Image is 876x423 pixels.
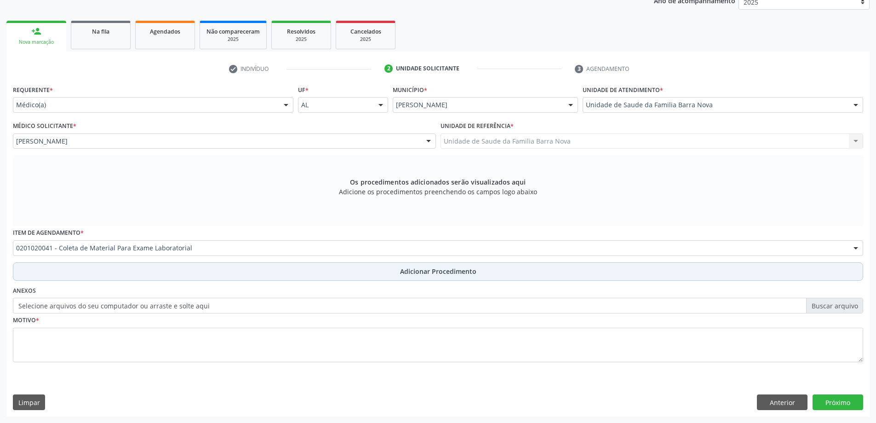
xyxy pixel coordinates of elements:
label: Médico Solicitante [13,119,76,133]
span: AL [301,100,370,110]
button: Adicionar Procedimento [13,262,863,281]
span: [PERSON_NAME] [396,100,559,110]
label: UF [298,83,309,97]
span: 0201020041 - Coleta de Material Para Exame Laboratorial [16,243,844,253]
span: Agendados [150,28,180,35]
div: Nova marcação [13,39,60,46]
label: Município [393,83,427,97]
label: Anexos [13,284,36,298]
span: Na fila [92,28,109,35]
span: Adicione os procedimentos preenchendo os campos logo abaixo [339,187,537,197]
label: Item de agendamento [13,226,84,240]
div: person_add [31,26,41,36]
span: Adicionar Procedimento [400,267,476,276]
span: Médico(a) [16,100,275,110]
div: 2025 [206,36,260,43]
span: Unidade de Saude da Familia Barra Nova [586,100,844,110]
div: 2025 [343,36,389,43]
label: Requerente [13,83,53,97]
div: 2025 [278,36,324,43]
span: Cancelados [350,28,381,35]
div: 2 [384,64,393,73]
span: Resolvidos [287,28,315,35]
button: Anterior [757,394,807,410]
div: Unidade solicitante [396,64,459,73]
label: Unidade de atendimento [583,83,663,97]
label: Motivo [13,313,39,328]
span: [PERSON_NAME] [16,137,417,146]
button: Próximo [813,394,863,410]
label: Unidade de referência [441,119,514,133]
span: Não compareceram [206,28,260,35]
span: Os procedimentos adicionados serão visualizados aqui [350,177,526,187]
